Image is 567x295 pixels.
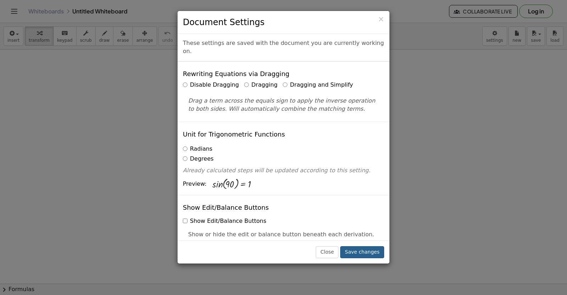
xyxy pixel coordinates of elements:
p: Show or hide the edit or balance button beneath each derivation. [188,231,379,239]
span: Preview: [183,180,207,188]
label: Radians [183,145,212,153]
input: Dragging [244,82,249,87]
div: These settings are saved with the document you are currently working on. [178,34,389,62]
input: Degrees [183,156,187,161]
button: Close [378,16,384,23]
input: Dragging and Simplify [283,82,287,87]
label: Show Edit/Balance Buttons [183,217,266,225]
button: Save changes [340,246,384,258]
h3: Document Settings [183,16,384,28]
input: Radians [183,146,187,151]
input: Show Edit/Balance Buttons [183,219,187,223]
label: Degrees [183,155,214,163]
h4: Rewriting Equations via Dragging [183,70,290,77]
label: Disable Dragging [183,81,239,89]
input: Disable Dragging [183,82,187,87]
label: Dragging [244,81,277,89]
span: × [378,15,384,23]
button: Close [316,246,338,258]
p: Drag a term across the equals sign to apply the inverse operation to both sides. Will automatical... [188,97,379,113]
h4: Unit for Trigonometric Functions [183,131,285,138]
p: Already calculated steps will be updated according to this setting. [183,167,384,175]
label: Dragging and Simplify [283,81,353,89]
h4: Show Edit/Balance Buttons [183,204,269,211]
